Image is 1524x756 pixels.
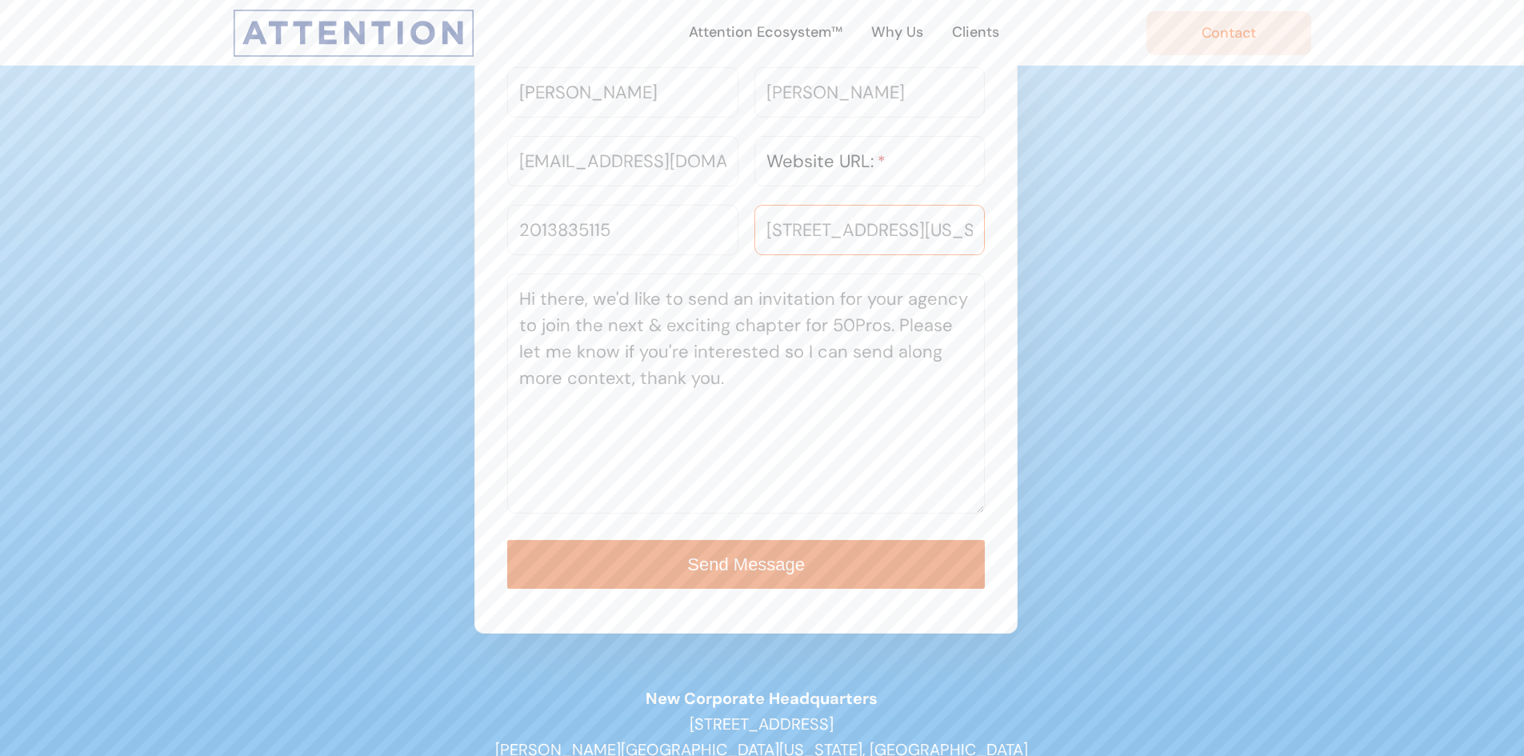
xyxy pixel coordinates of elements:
span: [STREET_ADDRESS] [690,714,834,734]
span: Attention Ecosystem™ [689,21,842,44]
span: Contact [1202,25,1257,42]
a: Contact [1146,11,1311,55]
label: Website URL: [766,148,886,174]
span: Clients [952,21,999,44]
button: Send Message [507,540,985,589]
a: Why Us [866,16,928,50]
a: Clients [947,16,1004,50]
nav: Main Menu Desktop [542,4,1146,62]
a: Attention Ecosystem™ [684,16,847,50]
span: Send Message [687,554,805,574]
a: Attention-Only-Logo-300wide [234,7,474,28]
span: Why Us [871,21,923,44]
strong: New Corporate Headquarters [646,688,878,709]
img: Attention Interactive Logo [234,10,474,57]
